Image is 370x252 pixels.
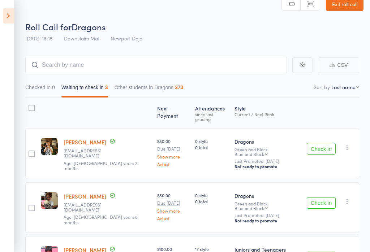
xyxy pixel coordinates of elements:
span: 0 style [195,138,229,144]
div: Green and Black [235,201,301,210]
div: Last name [331,83,356,91]
div: Style [232,101,304,125]
img: image1710220459.png [41,192,58,209]
small: Due [DATE] [157,200,189,205]
small: Due [DATE] [157,146,189,151]
div: Blue and Black [235,152,264,156]
span: 0 total [195,144,229,150]
button: Waiting to check in3 [61,81,108,97]
span: Age: [DEMOGRAPHIC_DATA] years 7 months [64,160,137,171]
div: 373 [175,84,183,90]
span: 17 style [195,246,229,252]
div: Dragons [235,138,301,145]
div: 3 [105,84,108,90]
small: lisaauciello@gmail.com [64,148,111,158]
span: Dragons [72,21,106,32]
small: Last Promoted: [DATE] [235,158,301,164]
div: Green and Black [235,147,301,156]
button: Check in [307,197,336,209]
span: Age: [DEMOGRAPHIC_DATA] years 8 months [64,214,138,225]
button: CSV [318,57,359,73]
div: Atten­dances [192,101,232,125]
a: Adjust [157,162,189,166]
div: $50.00 [157,192,189,221]
span: 0 total [195,198,229,204]
div: since last grading [195,112,229,121]
div: Current / Next Rank [235,112,301,117]
div: 0 [52,84,55,90]
small: Staceydemery@gmail.com [64,202,111,213]
span: [DATE] 16:15 [25,35,53,42]
div: Blue and Black [235,206,264,210]
a: [PERSON_NAME] [64,138,106,146]
label: Sort by [314,83,330,91]
span: Roll Call for [25,21,72,32]
button: Other students in Dragons373 [115,81,184,97]
div: Dragons [235,192,301,199]
input: Search by name [25,57,287,73]
a: Show more [157,208,189,213]
a: Show more [157,154,189,159]
div: Next Payment [154,101,192,125]
span: Downstairs Mat [64,35,99,42]
span: 0 style [195,192,229,198]
small: Last Promoted: [DATE] [235,213,301,218]
div: Not ready to promote [235,218,301,223]
div: $50.00 [157,138,189,166]
a: Adjust [157,216,189,221]
span: Newport Dojo [111,35,142,42]
a: [PERSON_NAME] [64,192,106,200]
button: Check in [307,143,336,155]
div: Not ready to promote [235,164,301,169]
img: image1742363069.png [41,138,58,155]
button: Checked in0 [25,81,55,97]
